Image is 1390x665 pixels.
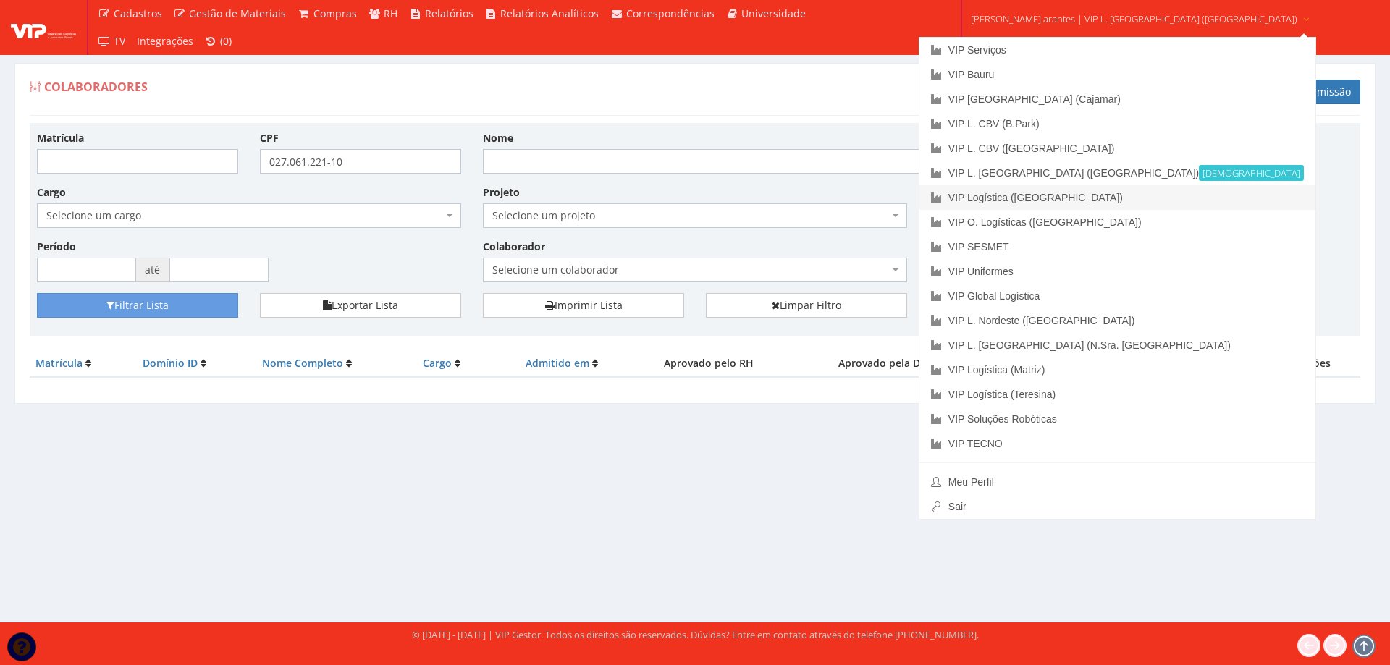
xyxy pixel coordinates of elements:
a: VIP Logística ([GEOGRAPHIC_DATA]) [919,185,1315,210]
span: TV [114,34,125,48]
input: ___.___.___-__ [260,149,461,174]
a: VIP SESMET [919,234,1315,259]
a: VIP L. CBV ([GEOGRAPHIC_DATA]) [919,136,1315,161]
span: até [136,258,169,282]
th: Ações [1296,350,1360,377]
a: Domínio ID [143,356,198,370]
a: (0) [199,27,238,55]
a: VIP TECNO [919,431,1315,456]
a: Matrícula [35,356,83,370]
span: Correspondências [626,7,715,20]
span: Relatórios Analíticos [500,7,599,20]
span: Integrações [137,34,193,48]
a: VIP Logística (Matriz) [919,357,1315,382]
a: VIP L. [GEOGRAPHIC_DATA] ([GEOGRAPHIC_DATA])[DEMOGRAPHIC_DATA] [919,161,1315,185]
span: Relatórios [425,7,473,20]
span: Cadastros [114,7,162,20]
a: VIP Logística (Teresina) [919,382,1315,407]
a: Integrações [131,27,199,55]
th: Aprovado pelo RH [628,350,789,377]
span: Selecione um colaborador [492,263,889,277]
a: VIP Soluções Robóticas [919,407,1315,431]
a: VIP L. [GEOGRAPHIC_DATA] (N.Sra. [GEOGRAPHIC_DATA]) [919,333,1315,357]
a: Sair [919,494,1315,519]
span: Selecione um colaborador [483,258,907,282]
span: Gestão de Materiais [189,7,286,20]
label: Período [37,240,76,254]
a: Imprimir Lista [483,293,684,318]
span: RH [384,7,397,20]
img: logo [11,17,76,38]
label: Colaborador [483,240,545,254]
label: Nome [483,131,513,145]
span: Selecione um cargo [46,208,443,223]
label: Cargo [37,185,66,200]
a: Limpar Filtro [706,293,907,318]
a: VIP O. Logísticas ([GEOGRAPHIC_DATA]) [919,210,1315,234]
span: Colaboradores [44,79,148,95]
a: VIP Bauru [919,62,1315,87]
a: TV [92,27,131,55]
a: VIP L. CBV (B.Park) [919,111,1315,136]
span: (0) [220,34,232,48]
a: VIP Serviços [919,38,1315,62]
label: Projeto [483,185,520,200]
a: VIP [GEOGRAPHIC_DATA] (Cajamar) [919,87,1315,111]
div: © [DATE] - [DATE] | VIP Gestor. Todos os direitos são reservados. Dúvidas? Entre em contato atrav... [412,628,979,642]
span: [PERSON_NAME].arantes | VIP L. [GEOGRAPHIC_DATA] ([GEOGRAPHIC_DATA]) [971,12,1297,26]
small: [DEMOGRAPHIC_DATA] [1199,165,1304,181]
button: Filtrar Lista [37,293,238,318]
span: Universidade [741,7,806,20]
span: Selecione um projeto [492,208,889,223]
a: Meu Perfil [919,470,1315,494]
th: Aprovado pela Diretoria RH [789,350,1024,377]
label: Matrícula [37,131,84,145]
span: Compras [313,7,357,20]
a: Admitido em [526,356,589,370]
label: CPF [260,131,279,145]
a: VIP Uniformes [919,259,1315,284]
span: Selecione um projeto [483,203,907,228]
a: VIP Global Logística [919,284,1315,308]
span: Selecione um cargo [37,203,461,228]
a: Cargo [423,356,452,370]
button: Exportar Lista [260,293,461,318]
a: Nome Completo [262,356,343,370]
a: VIP L. Nordeste ([GEOGRAPHIC_DATA]) [919,308,1315,333]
